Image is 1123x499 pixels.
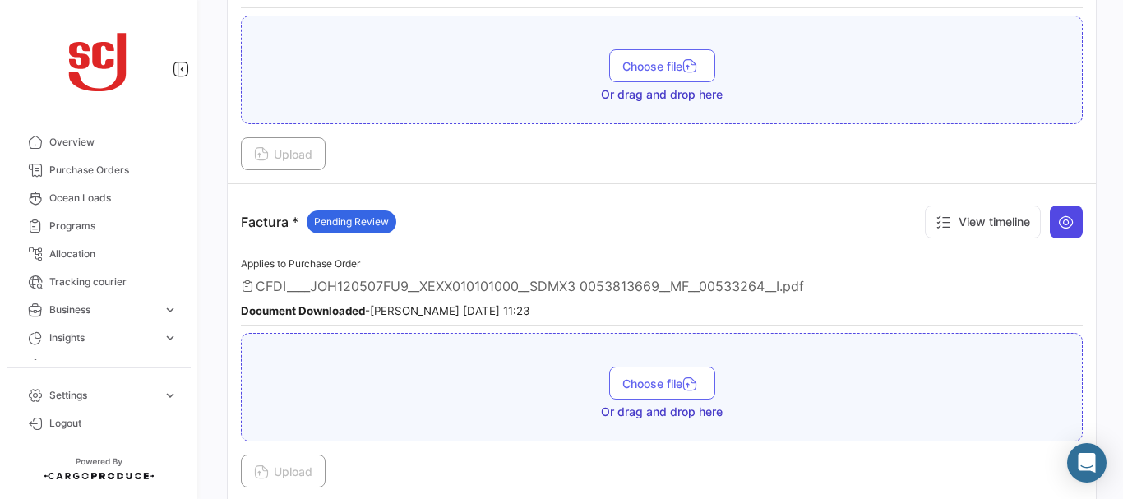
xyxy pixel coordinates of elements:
[163,388,178,403] span: expand_more
[49,275,178,289] span: Tracking courier
[609,367,715,400] button: Choose file
[254,464,312,478] span: Upload
[925,206,1041,238] button: View timeline
[241,257,360,270] span: Applies to Purchase Order
[13,240,184,268] a: Allocation
[13,184,184,212] a: Ocean Loads
[163,303,178,317] span: expand_more
[49,135,178,150] span: Overview
[163,330,178,345] span: expand_more
[49,416,178,431] span: Logout
[241,304,529,317] small: - [PERSON_NAME] [DATE] 11:23
[622,59,702,73] span: Choose file
[241,210,396,233] p: Factura *
[609,49,715,82] button: Choose file
[49,191,178,206] span: Ocean Loads
[58,20,140,102] img: scj_logo1.svg
[241,304,365,317] b: Document Downloaded
[622,377,702,390] span: Choose file
[13,352,184,380] a: Carbon Footprint
[254,147,312,161] span: Upload
[49,388,156,403] span: Settings
[49,303,156,317] span: Business
[314,215,389,229] span: Pending Review
[13,268,184,296] a: Tracking courier
[49,330,156,345] span: Insights
[49,358,178,373] span: Carbon Footprint
[49,219,178,233] span: Programs
[1067,443,1107,483] div: Abrir Intercom Messenger
[49,247,178,261] span: Allocation
[13,212,184,240] a: Programs
[601,86,723,103] span: Or drag and drop here
[601,404,723,420] span: Or drag and drop here
[13,128,184,156] a: Overview
[241,455,326,487] button: Upload
[13,156,184,184] a: Purchase Orders
[49,163,178,178] span: Purchase Orders
[256,278,804,294] span: CFDI____JOH120507FU9__XEXX010101000__SDMX3 0053813669__MF__00533264__I.pdf
[241,137,326,170] button: Upload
